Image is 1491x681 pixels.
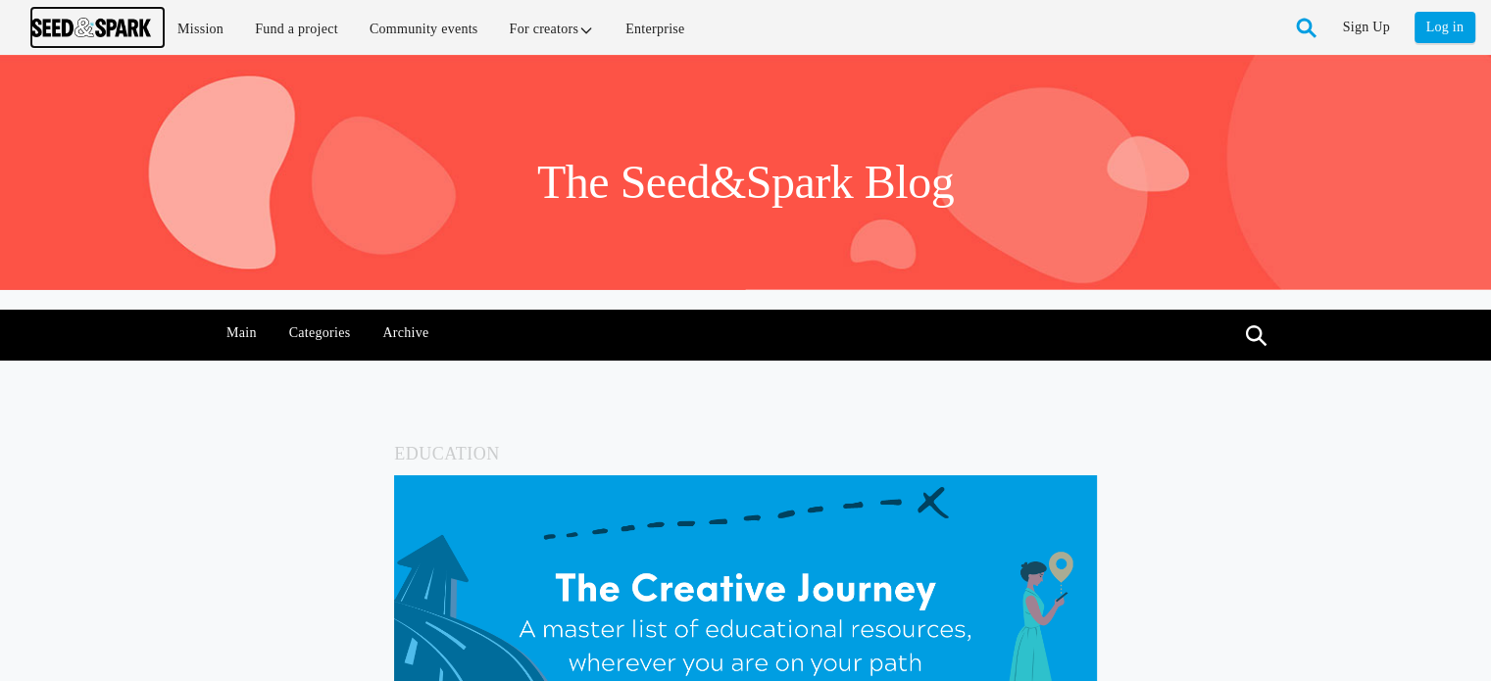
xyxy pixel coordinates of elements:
a: Main [217,310,268,357]
a: Categories [278,310,361,357]
a: For creators [496,8,609,50]
h1: The Seed&Spark Blog [537,153,954,212]
a: Log in [1415,12,1475,43]
a: Fund a project [241,8,352,50]
a: Enterprise [612,8,698,50]
img: Seed amp; Spark [31,18,151,37]
a: Sign Up [1343,12,1390,43]
a: Community events [356,8,492,50]
a: Mission [164,8,237,50]
a: Archive [373,310,439,357]
h5: Education [394,439,1097,468]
